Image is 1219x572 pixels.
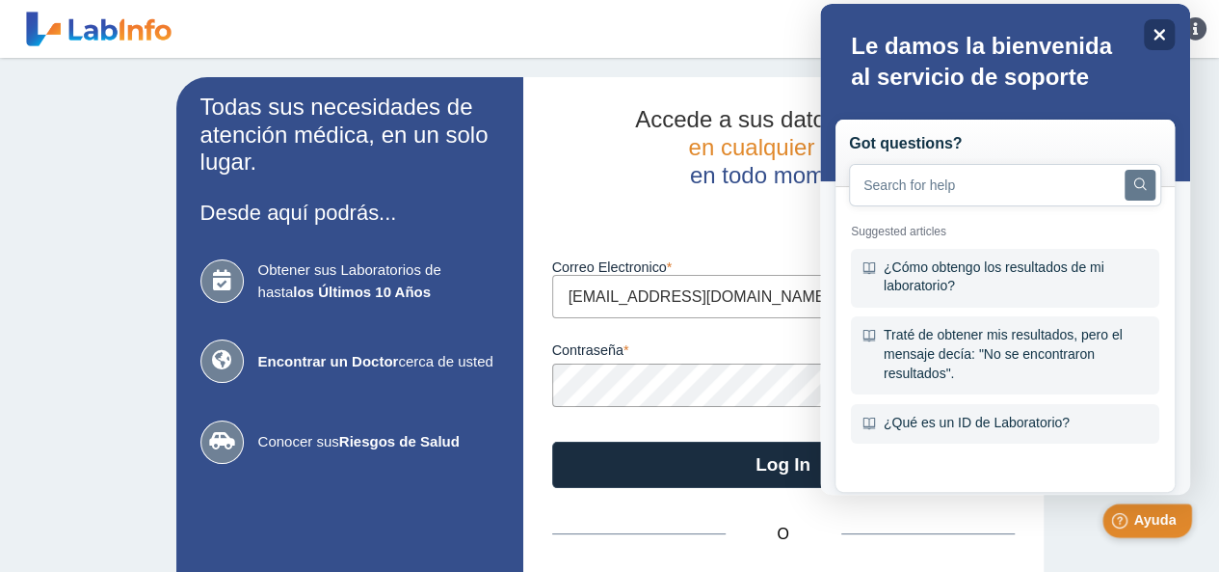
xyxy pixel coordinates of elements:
[258,353,399,369] b: Encontrar un Doctor
[552,442,1015,488] button: Log In
[690,162,876,188] span: en todo momento.
[688,134,877,160] span: en cualquier lugar,
[258,259,499,303] span: Obtener sus Laboratorios de hasta
[258,431,499,453] span: Conocer sus
[552,342,783,364] label: contraseña
[1047,497,1198,551] iframe: Help widget launcher
[783,342,1015,364] a: ¿Has olvidado tu contraseña?
[635,106,931,132] span: Accede a sus datos de salud
[258,351,499,373] span: cerca de usted
[293,284,431,300] b: los Últimos 10 Años
[200,201,499,225] h3: Desde aquí podrás...
[726,523,841,546] span: O
[339,433,460,449] b: Riesgos de Salud
[820,4,1190,495] iframe: Help widget
[552,259,1015,275] label: Correo Electronico
[200,94,499,177] h2: Todas sus necesidades de atención médica, en un solo lugar.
